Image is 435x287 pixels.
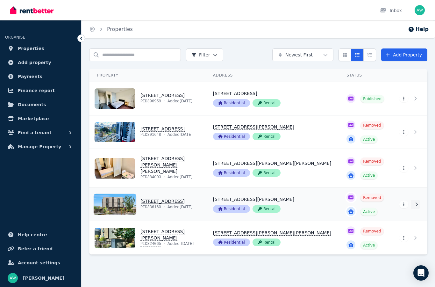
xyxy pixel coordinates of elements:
[107,26,133,32] a: Properties
[339,82,392,115] a: View details for 203/60 Waverley Rd, Malvern East
[18,259,60,267] span: Account settings
[18,115,49,122] span: Marketplace
[18,87,55,94] span: Finance report
[339,149,392,188] a: View details for 113/6 John St, Box Hill
[5,228,76,241] a: Help centre
[415,5,425,15] img: Andrew Wong
[5,98,76,111] a: Documents
[18,59,51,66] span: Add property
[408,26,429,33] button: Help
[363,48,376,61] button: Expanded list view
[89,221,205,254] a: View details for 306/8 Bruce Street, Box Hill
[5,70,76,83] a: Payments
[5,56,76,69] a: Add property
[399,128,408,136] button: More options
[413,265,429,281] div: Open Intercom Messenger
[205,188,339,221] a: View details for 109/1 Wellington Road, Box Hill
[89,115,205,149] a: View details for 602/131 Pelham St, Carlton
[191,52,210,58] span: Filter
[89,188,205,221] a: View details for 109/1 Wellington Road, Box Hill
[399,201,408,208] button: More options
[339,188,392,221] a: View details for 109/1 Wellington Road, Box Hill
[5,35,25,40] span: ORGANISE
[339,69,392,82] th: Status
[205,115,339,149] a: View details for 602/131 Pelham St, Carlton
[205,221,339,254] a: View details for 306/8 Bruce Street, Box Hill
[5,42,76,55] a: Properties
[339,48,376,61] div: View options
[89,82,205,115] a: View details for 203/60 Waverley Rd, Malvern East
[5,126,76,139] button: Find a tenant
[18,245,53,253] span: Refer a friend
[5,242,76,255] a: Refer a friend
[18,101,46,108] span: Documents
[5,112,76,125] a: Marketplace
[5,84,76,97] a: Finance report
[5,256,76,269] a: Account settings
[205,69,339,82] th: Address
[23,274,64,282] span: [PERSON_NAME]
[205,149,339,188] a: View details for 113/6 John St, Box Hill
[392,221,427,254] a: View details for 306/8 Bruce Street, Box Hill
[18,143,61,151] span: Manage Property
[8,273,18,283] img: Andrew Wong
[392,149,427,188] a: View details for 113/6 John St, Box Hill
[399,234,408,242] button: More options
[339,115,392,149] a: View details for 602/131 Pelham St, Carlton
[399,165,408,172] button: More options
[18,231,47,239] span: Help centre
[89,69,205,82] th: Property
[272,48,333,61] button: Newest First
[380,7,402,14] div: Inbox
[186,48,223,61] button: Filter
[18,73,42,80] span: Payments
[205,82,339,115] a: View details for 203/60 Waverley Rd, Malvern East
[399,95,408,102] button: More options
[339,48,351,61] button: Card view
[392,82,427,115] a: View details for 203/60 Waverley Rd, Malvern East
[89,149,205,188] a: View details for 113/6 John St, Box Hill
[351,48,364,61] button: Compact list view
[18,129,52,136] span: Find a tenant
[285,52,313,58] span: Newest First
[18,45,44,52] span: Properties
[82,20,140,38] nav: Breadcrumb
[10,5,53,15] img: RentBetter
[381,48,427,61] a: Add Property
[392,115,427,149] a: View details for 602/131 Pelham St, Carlton
[5,140,76,153] button: Manage Property
[392,188,427,221] a: View details for 109/1 Wellington Road, Box Hill
[339,221,392,254] a: View details for 306/8 Bruce Street, Box Hill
